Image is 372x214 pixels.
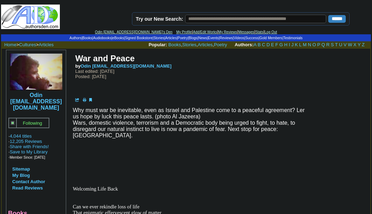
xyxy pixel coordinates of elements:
[95,29,277,34] font: | | | | |
[93,36,111,40] a: Audiobooks
[10,133,32,139] a: 4,044 titles
[73,186,118,192] span: Welcoming Life Back
[80,63,171,69] a: Odin [EMAIL_ADDRESS][DOMAIN_NAME]
[245,36,259,40] a: Success
[12,179,45,184] a: Contact Author
[149,42,371,47] font: , , ,
[136,16,183,22] label: Try our New Search:
[10,139,42,144] a: 12,205 Reviews
[75,69,114,79] font: Last edited: [DATE] Posted: [DATE]
[262,42,265,47] a: C
[238,30,254,34] a: Messages
[8,133,49,160] font: · ·
[69,36,302,40] span: | | | | | | | | | | | | | | |
[10,156,45,159] font: Member Since: [DATE]
[255,30,264,34] a: Stats
[193,30,217,34] a: Add/Edit Works
[4,42,16,47] a: Home
[254,42,257,47] a: A
[12,166,30,172] a: Sitemap
[335,42,338,47] a: T
[182,42,196,47] a: Stories
[198,42,213,47] a: Articles
[1,5,60,29] img: logo_ad.gif
[125,36,153,40] a: Signed Bookstore
[153,36,164,40] a: Stories
[308,42,311,47] a: N
[214,42,227,47] a: Poetry
[339,42,342,47] a: U
[19,42,36,47] a: Cultures
[165,36,177,40] a: Articles
[283,36,302,40] a: Testimonials
[219,36,233,40] a: Reviews
[299,42,302,47] a: L
[362,42,365,47] a: Z
[234,36,244,40] a: Videos
[10,144,49,149] a: Share with Friends!
[12,185,43,191] a: Read Reviews
[259,36,282,40] a: Gold Members
[353,42,357,47] a: X
[234,42,253,47] b: Authors:
[10,149,48,154] a: Save to My Library
[317,42,320,47] a: P
[23,120,42,126] a: Following
[198,36,207,40] a: News
[189,36,197,40] a: Blogs
[265,30,277,34] a: Log Out
[321,42,325,47] a: Q
[178,36,188,40] a: Poetry
[168,42,181,47] a: Books
[348,42,352,47] a: W
[344,42,347,47] a: V
[208,36,219,40] a: Events
[289,42,290,47] a: I
[95,30,172,34] a: Odin [EMAIL_ADDRESS][DOMAIN_NAME]'s Den
[284,42,287,47] a: H
[313,42,316,47] a: O
[39,42,54,47] a: Articles
[75,63,171,69] font: by
[12,173,30,178] a: My Blog
[69,36,81,40] a: Authors
[112,36,124,40] a: eBooks
[149,42,167,47] b: Popular:
[326,42,329,47] a: R
[279,42,283,47] a: G
[8,144,49,160] font: · · ·
[275,42,278,47] a: F
[10,92,62,111] a: Odin [EMAIL_ADDRESS][DOMAIN_NAME]
[303,42,307,47] a: M
[75,54,135,63] font: War and Peace
[258,42,261,47] a: B
[2,42,54,47] font: > >
[266,42,269,47] a: D
[83,36,92,40] a: Books
[10,121,15,125] img: gc.jpg
[10,54,62,90] img: 88864.jpg
[358,42,360,47] a: Y
[331,42,334,47] a: S
[291,42,294,47] a: J
[176,30,192,34] a: My Profile
[73,107,305,138] font: Why must war be inevitable, even as Israel and Palestine come to a peaceful agreement? Ler us hop...
[295,42,298,47] a: K
[271,42,274,47] a: E
[218,30,237,34] a: My Reviews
